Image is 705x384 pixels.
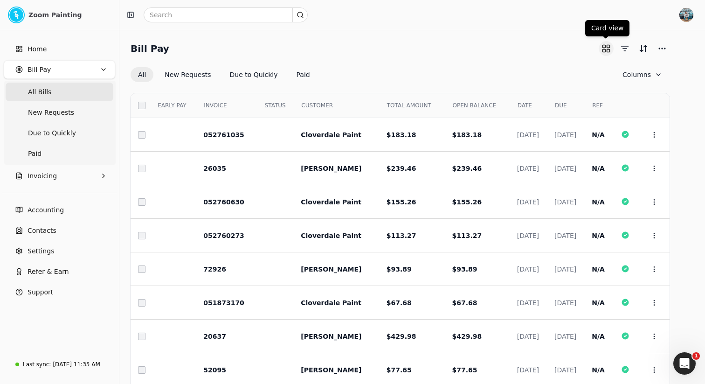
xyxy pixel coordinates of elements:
[28,65,51,75] span: Bill Pay
[144,7,308,22] input: Search
[28,128,76,138] span: Due to Quickly
[28,205,64,215] span: Accounting
[203,333,226,340] span: 20637
[301,232,361,239] span: Cloverdale Paint
[4,283,115,301] button: Support
[452,366,477,374] span: $77.65
[592,131,605,139] span: N/A
[28,287,53,297] span: Support
[301,299,361,307] span: Cloverdale Paint
[555,101,567,110] span: DUE
[4,40,115,58] a: Home
[204,101,227,110] span: INVOICE
[4,262,115,281] button: Refer & Earn
[592,366,605,374] span: N/A
[592,232,605,239] span: N/A
[517,232,539,239] span: [DATE]
[4,201,115,219] a: Accounting
[554,232,576,239] span: [DATE]
[554,131,576,139] span: [DATE]
[517,165,539,172] span: [DATE]
[453,101,497,110] span: OPEN BALANCE
[517,265,539,273] span: [DATE]
[131,67,318,82] div: Invoice filter options
[4,221,115,240] a: Contacts
[517,299,539,307] span: [DATE]
[8,7,25,23] img: 53dfaddc-4243-4885-9112-5521109ec7d1.png
[554,333,576,340] span: [DATE]
[554,265,576,273] span: [DATE]
[301,198,361,206] span: Cloverdale Paint
[203,131,244,139] span: 052761035
[592,299,605,307] span: N/A
[301,131,361,139] span: Cloverdale Paint
[289,67,318,82] button: Paid
[592,165,605,172] span: N/A
[692,352,700,360] span: 1
[301,265,361,273] span: [PERSON_NAME]
[28,87,51,97] span: All Bills
[387,265,412,273] span: $93.89
[592,333,605,340] span: N/A
[28,44,47,54] span: Home
[679,7,694,22] img: DC9E37A6-FBD7-4AC9-919C-1D3EB842AA17.jpeg
[203,299,244,307] span: 051873170
[592,101,603,110] span: REF
[554,366,576,374] span: [DATE]
[387,232,416,239] span: $113.27
[6,144,113,163] a: Paid
[518,101,532,110] span: DATE
[28,108,74,118] span: New Requests
[203,232,244,239] span: 052760273
[517,366,539,374] span: [DATE]
[387,165,416,172] span: $239.46
[203,165,226,172] span: 26035
[28,10,111,20] div: Zoom Painting
[301,101,333,110] span: CUSTOMER
[592,198,605,206] span: N/A
[554,165,576,172] span: [DATE]
[452,333,482,340] span: $429.98
[387,198,416,206] span: $155.26
[203,198,244,206] span: 052760630
[28,226,56,236] span: Contacts
[387,299,412,307] span: $67.68
[28,246,54,256] span: Settings
[157,67,218,82] button: New Requests
[4,242,115,260] a: Settings
[387,333,416,340] span: $429.98
[28,149,41,159] span: Paid
[585,20,629,36] div: Card view
[452,165,482,172] span: $239.46
[4,60,115,79] button: Bill Pay
[131,41,169,56] h2: Bill Pay
[4,356,115,373] a: Last sync:[DATE] 11:35 AM
[158,101,186,110] span: EARLY PAY
[387,366,412,374] span: $77.65
[554,299,576,307] span: [DATE]
[517,333,539,340] span: [DATE]
[517,131,539,139] span: [DATE]
[673,352,696,375] iframe: Intercom live chat
[265,101,286,110] span: STATUS
[53,360,100,369] div: [DATE] 11:35 AM
[592,265,605,273] span: N/A
[517,198,539,206] span: [DATE]
[387,131,416,139] span: $183.18
[6,124,113,142] a: Due to Quickly
[452,299,477,307] span: $67.68
[203,366,226,374] span: 52095
[452,131,482,139] span: $183.18
[28,171,57,181] span: Invoicing
[203,265,226,273] span: 72926
[28,267,69,277] span: Refer & Earn
[554,198,576,206] span: [DATE]
[222,67,285,82] button: Due to Quickly
[301,165,361,172] span: [PERSON_NAME]
[655,41,670,56] button: More
[452,265,477,273] span: $93.89
[4,167,115,185] button: Invoicing
[6,83,113,101] a: All Bills
[301,333,361,340] span: [PERSON_NAME]
[301,366,361,374] span: [PERSON_NAME]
